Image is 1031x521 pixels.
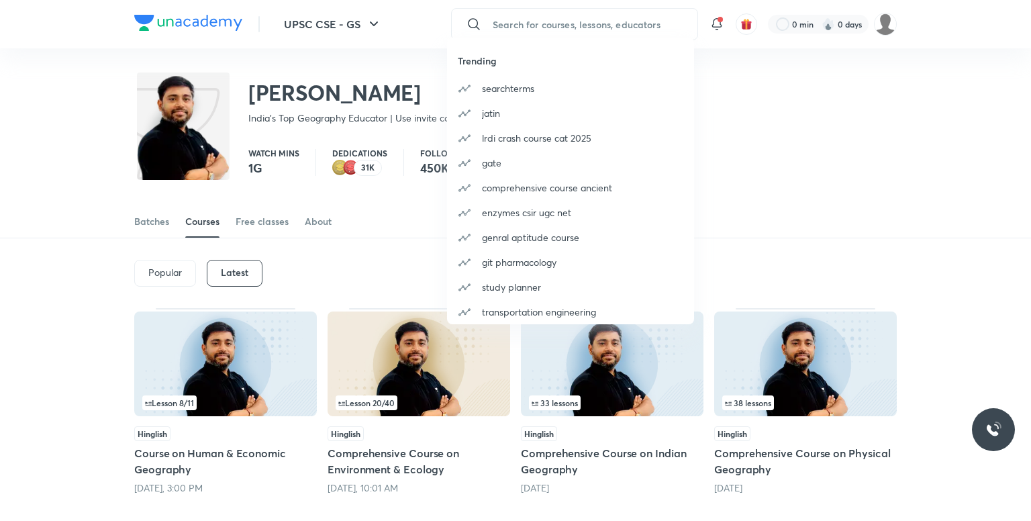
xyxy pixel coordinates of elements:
a: transportation engineering [447,299,694,324]
p: lrdi crash course cat 2025 [482,131,591,145]
a: searchterms [447,76,694,101]
p: searchterms [482,81,534,95]
p: genral aptitude course [482,230,579,244]
a: genral aptitude course [447,225,694,250]
p: git pharmacology [482,255,556,269]
h6: Trending [458,54,694,68]
p: comprehensive course ancient [482,181,612,195]
a: git pharmacology [447,250,694,275]
p: jatin [482,106,500,120]
a: gate [447,150,694,175]
img: ttu [985,422,1001,438]
p: transportation engineering [482,305,596,319]
p: study planner [482,280,541,294]
p: gate [482,156,501,170]
a: study planner [447,275,694,299]
a: comprehensive course ancient [447,175,694,200]
p: enzymes csir ugc net [482,205,571,220]
a: jatin [447,101,694,126]
a: lrdi crash course cat 2025 [447,126,694,150]
a: enzymes csir ugc net [447,200,694,225]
